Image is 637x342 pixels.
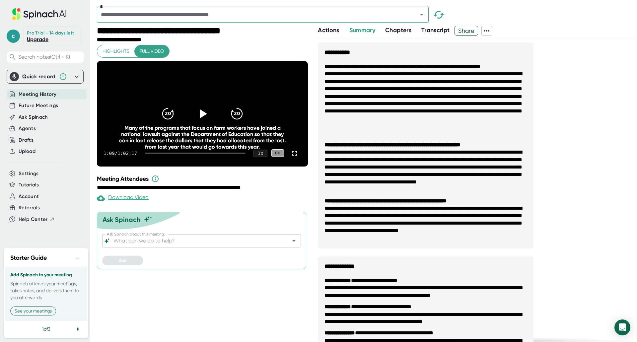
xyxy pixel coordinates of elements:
button: Highlights [97,45,135,57]
button: See your meetings [10,307,56,315]
button: Open [289,236,299,245]
button: Ask Spinach [19,113,48,121]
span: Actions [318,27,339,34]
div: Pro Trial - 14 days left [27,30,74,36]
span: Full video [140,47,164,55]
button: Upload [19,148,35,155]
button: Tutorials [19,181,39,189]
button: Summary [349,26,375,35]
button: Chapters [385,26,411,35]
button: − [73,253,82,263]
div: 1:09 / 1:02:17 [104,151,137,156]
div: Quick record [22,73,56,80]
span: c [7,30,20,43]
div: Many of the programs that focus on farm workers have joined a national lawsuit against the Depart... [118,125,287,150]
button: Ask [102,256,143,265]
span: Search notes (Ctrl + K) [18,54,70,60]
div: Ask Spinach [103,216,141,224]
div: Open Intercom Messenger [614,319,630,335]
span: Transcript [421,27,450,34]
button: Share [455,26,478,35]
button: Agents [19,125,36,132]
button: Help Center [19,216,55,223]
button: Full video [134,45,169,57]
button: Referrals [19,204,40,212]
span: Chapters [385,27,411,34]
button: Future Meetings [19,102,58,109]
div: Meeting Attendees [97,175,310,183]
button: Drafts [19,136,34,144]
a: Upgrade [27,36,48,42]
div: Paid feature [97,194,149,202]
button: Settings [19,170,39,177]
span: Highlights [103,47,129,55]
div: 1 x [253,150,267,157]
h3: Add Spinach to your meeting [10,272,82,278]
span: Ask [119,258,126,263]
button: Actions [318,26,339,35]
p: Spinach attends your meetings, takes notes, and delivers them to you afterwards [10,280,82,301]
span: Share [455,25,478,36]
button: Transcript [421,26,450,35]
button: Open [417,10,426,19]
div: CC [271,149,284,157]
span: Help Center [19,216,48,223]
span: 1 of 3 [42,326,50,332]
button: Account [19,193,39,200]
button: Meeting History [19,91,56,98]
h2: Starter Guide [10,253,47,262]
div: Quick record [10,70,81,83]
input: What can we do to help? [112,236,279,245]
span: Summary [349,27,375,34]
